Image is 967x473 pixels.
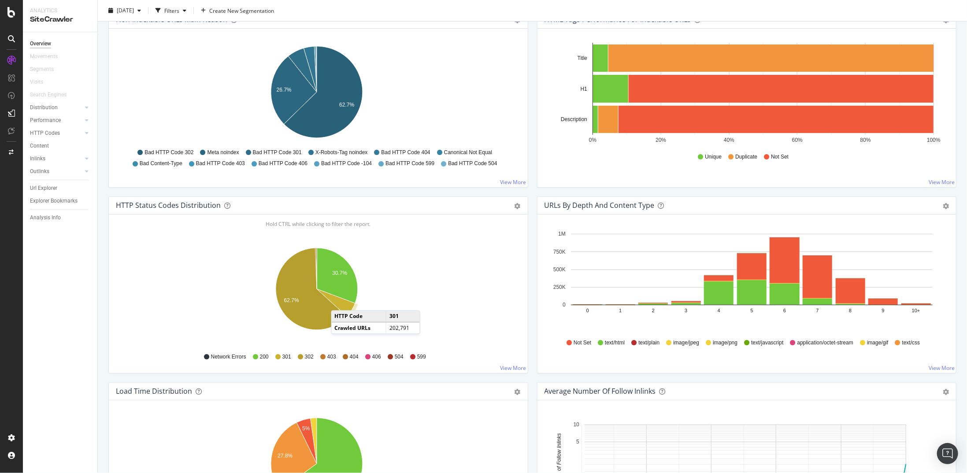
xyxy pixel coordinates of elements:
[253,149,302,156] span: Bad HTTP Code 301
[385,160,434,167] span: Bad HTTP Code 599
[116,387,192,395] div: Load Time Distribution
[30,167,82,176] a: Outlinks
[30,65,63,74] a: Segments
[302,425,310,432] text: 5%
[783,308,785,313] text: 6
[30,78,52,87] a: Visits
[515,389,521,395] div: gear
[656,137,666,143] text: 20%
[30,141,91,151] a: Content
[30,196,78,206] div: Explorer Bookmarks
[116,43,518,145] svg: A chart.
[207,149,239,156] span: Meta noindex
[30,90,67,100] div: Search Engines
[30,103,82,112] a: Distribution
[284,297,299,303] text: 62.7%
[30,141,49,151] div: Content
[500,178,526,186] a: View More
[117,7,134,14] span: 2025 Oct. 13th
[30,196,91,206] a: Explorer Bookmarks
[619,308,622,313] text: 1
[638,339,659,347] span: text/plain
[30,103,58,112] div: Distribution
[792,137,802,143] text: 60%
[860,137,871,143] text: 80%
[574,339,591,347] span: Not Set
[849,308,852,313] text: 8
[30,52,58,61] div: Movements
[911,308,920,313] text: 10+
[197,4,278,18] button: Create New Segmentation
[315,149,368,156] span: X-Robots-Tag noindex
[580,86,587,92] text: H1
[259,160,308,167] span: Bad HTTP Code 406
[164,7,179,14] div: Filters
[545,43,946,145] svg: A chart.
[553,266,565,273] text: 500K
[116,243,518,345] svg: A chart.
[577,55,587,61] text: Title
[144,149,193,156] span: Bad HTTP Code 302
[545,201,655,210] div: URLs by Depth and Content Type
[573,422,579,428] text: 10
[927,137,941,143] text: 100%
[332,311,386,322] td: HTTP Code
[30,78,43,87] div: Visits
[386,311,419,322] td: 301
[321,160,372,167] span: Bad HTTP Code -104
[751,339,783,347] span: text/javascript
[417,353,426,361] span: 599
[30,154,82,163] a: Inlinks
[350,353,359,361] span: 404
[30,15,90,25] div: SiteCrawler
[327,353,336,361] span: 403
[30,65,54,74] div: Segments
[30,39,51,48] div: Overview
[105,4,144,18] button: [DATE]
[30,90,75,100] a: Search Engines
[558,231,566,237] text: 1M
[211,353,246,361] span: Network Errors
[902,339,920,347] span: text/css
[545,229,946,331] svg: A chart.
[386,322,419,334] td: 202,791
[395,353,404,361] span: 504
[929,178,955,186] a: View More
[305,353,314,361] span: 302
[382,149,430,156] span: Bad HTTP Code 404
[444,149,492,156] span: Canonical Not Equal
[116,201,221,210] div: HTTP Status Codes Distribution
[515,203,521,209] div: gear
[152,4,190,18] button: Filters
[30,213,91,222] a: Analysis Info
[867,339,889,347] span: image/gif
[717,308,720,313] text: 4
[30,116,61,125] div: Performance
[30,167,49,176] div: Outlinks
[685,308,687,313] text: 3
[674,339,700,347] span: image/jpeg
[563,302,566,308] text: 0
[882,308,884,313] text: 9
[30,184,57,193] div: Url Explorer
[30,129,82,138] a: HTTP Codes
[724,137,734,143] text: 40%
[560,116,587,122] text: Description
[282,353,291,361] span: 301
[140,160,182,167] span: Bad Content-Type
[797,339,853,347] span: application/octet-stream
[332,322,386,334] td: Crawled URLs
[339,102,354,108] text: 62.7%
[332,270,347,276] text: 30.7%
[937,443,958,464] div: Open Intercom Messenger
[30,129,60,138] div: HTTP Codes
[278,453,293,459] text: 27.8%
[652,308,654,313] text: 2
[30,52,67,61] a: Movements
[30,7,90,15] div: Analytics
[943,203,949,209] div: gear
